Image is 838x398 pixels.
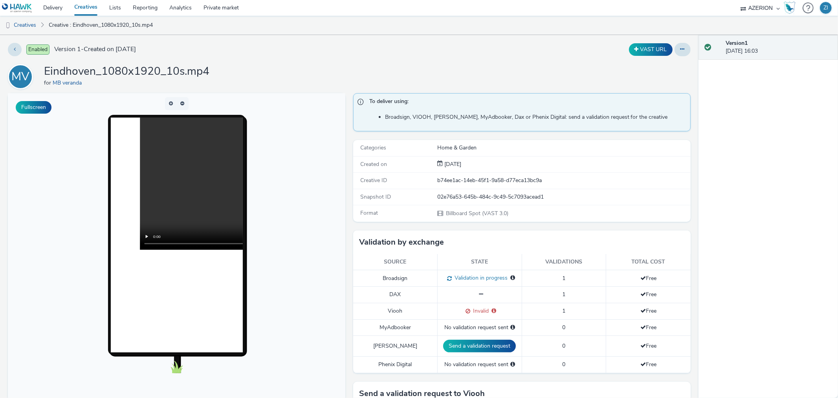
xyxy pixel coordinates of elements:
span: 0 [562,324,565,331]
div: ZI [823,2,828,14]
div: Creation 15 August 2025, 16:03 [443,160,461,168]
span: Free [640,324,656,331]
span: 1 [562,307,565,315]
span: 0 [562,361,565,368]
span: Free [640,361,656,368]
div: 02e76a53-645b-484c-9c49-5c7093acead1 [437,193,689,201]
th: Validations [522,254,606,270]
span: Created on [360,160,387,168]
span: Categories [360,144,386,151]
td: Broadsign [353,270,438,287]
img: undefined Logo [2,3,32,13]
span: Free [640,291,656,298]
span: Enabled [26,44,50,55]
span: To deliver using: [369,98,682,108]
span: for [44,79,53,87]
td: [PERSON_NAME] [353,335,438,356]
div: Please select a deal below and click on Send to send a validation request to Phenix Digital. [510,361,515,369]
h3: Validation by exchange [359,236,444,248]
div: MV [11,66,29,88]
span: 1 [562,275,565,282]
th: Total cost [606,254,691,270]
span: [DATE] [443,160,461,168]
td: DAX [353,287,438,303]
a: Creative : Eindhoven_1080x1920_10s.mp4 [45,16,157,35]
a: MV [8,73,36,80]
span: Invalid [470,307,489,315]
div: Please select a deal below and click on Send to send a validation request to MyAdbooker. [510,324,515,332]
div: No validation request sent [442,361,518,369]
a: MB veranda [53,79,85,87]
span: Billboard Spot (VAST 3.0) [445,210,508,217]
h1: Eindhoven_1080x1920_10s.mp4 [44,64,209,79]
div: b74ee1ac-14eb-45f1-9a58-d77eca13bc9a [437,177,689,184]
button: Send a validation request [443,340,516,352]
img: Hawk Academy [784,2,796,14]
span: Free [640,275,656,282]
div: Duplicate the creative as a VAST URL [627,43,675,56]
a: Hawk Academy [784,2,799,14]
span: Creative ID [360,177,387,184]
div: Home & Garden [437,144,689,152]
span: Free [640,342,656,350]
span: Free [640,307,656,315]
li: Broadsign, VIOOH, [PERSON_NAME], MyAdbooker, Dax or Phenix Digital: send a validation request for... [385,113,686,121]
span: 1 [562,291,565,298]
button: Fullscreen [16,101,51,114]
img: dooh [4,22,12,29]
th: Source [353,254,438,270]
span: 0 [562,342,565,350]
span: Version 1 - Created on [DATE] [54,45,136,54]
td: Phenix Digital [353,357,438,373]
span: Format [360,209,378,217]
strong: Version 1 [726,39,748,47]
td: MyAdbooker [353,319,438,335]
td: Viooh [353,303,438,319]
div: No validation request sent [442,324,518,332]
th: State [437,254,522,270]
button: VAST URL [629,43,673,56]
span: Validation in progress [452,274,508,282]
div: [DATE] 16:03 [726,39,832,55]
span: Snapshot ID [360,193,391,201]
